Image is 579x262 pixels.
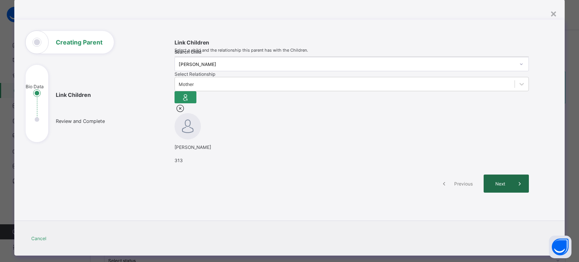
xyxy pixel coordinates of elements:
span: Cancel [31,236,46,241]
span: Select Relationship [175,71,215,77]
div: Creating Parent [14,20,564,256]
span: Link Children [175,39,529,46]
div: Mother [179,81,194,87]
div: × [550,7,557,20]
span: Search Child [175,49,201,55]
span: Next [489,181,511,187]
span: 313 [175,158,183,163]
div: [PERSON_NAME] [179,61,515,67]
img: default.svg [175,113,201,139]
span: Previous [453,181,474,187]
button: Open asap [549,236,571,258]
span: [PERSON_NAME] [175,144,211,150]
span: Select a child and the relationship this parent has with the Children. [175,47,529,53]
span: Bio Data [26,84,44,89]
h1: Creating Parent [56,39,103,45]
